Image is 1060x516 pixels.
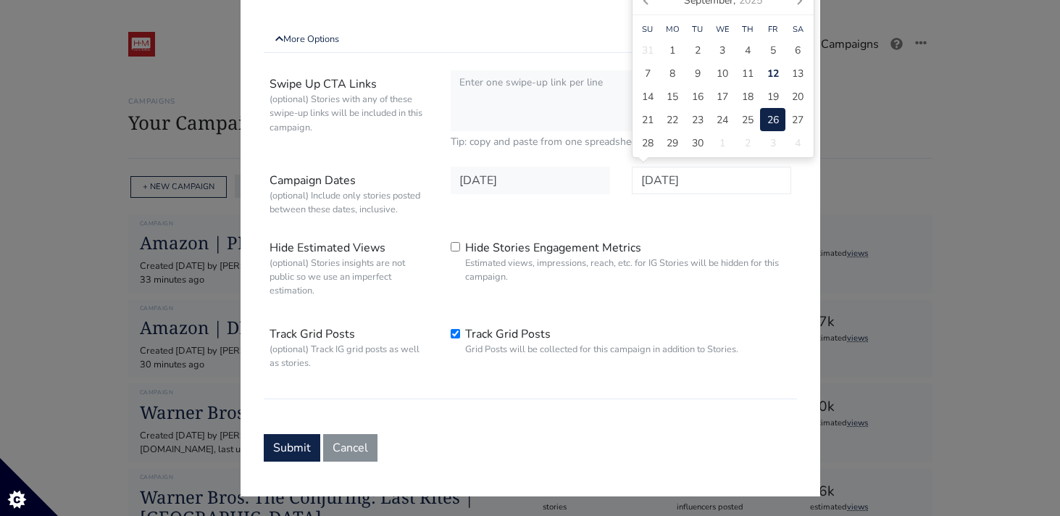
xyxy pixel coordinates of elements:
[685,24,711,36] div: Tu
[323,434,377,462] button: Cancel
[465,239,791,284] label: Hide Stories Engagement Metrics
[270,257,429,299] small: (optional) Stories insights are not public so we use an imperfect estimation.
[642,43,654,58] span: 31
[632,167,791,194] input: Date in YYYY-MM-DD format
[795,136,801,151] span: 4
[767,66,779,81] span: 12
[770,136,776,151] span: 3
[270,93,429,135] small: (optional) Stories with any of these swipe-up links will be included in this campaign.
[692,89,704,104] span: 16
[667,112,678,128] span: 22
[642,112,654,128] span: 21
[635,24,661,36] div: Su
[259,167,440,222] label: Campaign Dates
[259,70,440,149] label: Swipe Up CTA Links
[642,136,654,151] span: 28
[465,343,738,357] small: Grid Posts will be collected for this campaign in addition to Stories.
[745,136,751,151] span: 2
[717,89,728,104] span: 17
[465,325,738,357] label: Track Grid Posts
[451,167,610,194] input: Date in YYYY-MM-DD format
[270,343,429,370] small: (optional) Track IG grid posts as well as stories.
[667,136,678,151] span: 29
[792,89,804,104] span: 20
[451,329,460,338] input: Track Grid PostsGrid Posts will be collected for this campaign in addition to Stories.
[742,66,754,81] span: 11
[264,434,320,462] button: Submit
[717,112,728,128] span: 24
[465,257,791,284] small: Estimated views, impressions, reach, etc. for IG Stories will be hidden for this campaign.
[795,43,801,58] span: 6
[742,112,754,128] span: 25
[792,66,804,81] span: 13
[785,24,811,36] div: Sa
[645,66,651,81] span: 7
[710,24,735,36] div: We
[259,234,440,304] label: Hide Estimated Views
[451,242,460,251] input: Hide Stories Engagement MetricsEstimated views, impressions, reach, etc. for IG Stories will be h...
[760,24,785,36] div: Fr
[692,112,704,128] span: 23
[259,320,440,375] label: Track Grid Posts
[669,66,675,81] span: 8
[719,136,725,151] span: 1
[792,112,804,128] span: 27
[767,112,779,128] span: 26
[735,24,761,36] div: Th
[264,27,797,53] a: More Options
[695,66,701,81] span: 9
[669,43,675,58] span: 1
[695,43,701,58] span: 2
[642,89,654,104] span: 14
[767,89,779,104] span: 19
[667,89,678,104] span: 15
[692,136,704,151] span: 30
[770,43,776,58] span: 5
[451,134,791,149] small: Tip: copy and paste from one spreadsheet column.
[742,89,754,104] span: 18
[745,43,751,58] span: 4
[270,189,429,217] small: (optional) Include only stories posted between these dates, inclusive.
[717,66,728,81] span: 10
[719,43,725,58] span: 3
[660,24,685,36] div: Mo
